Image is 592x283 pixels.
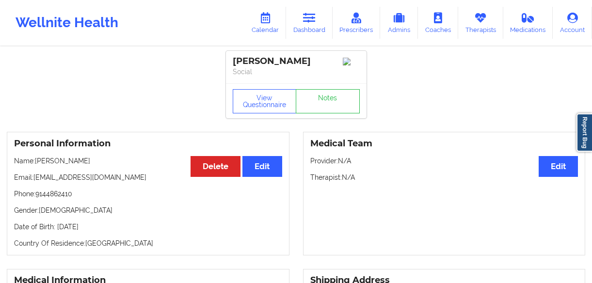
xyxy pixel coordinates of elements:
[539,156,578,177] button: Edit
[233,89,297,113] button: View Questionnaire
[333,7,381,39] a: Prescribers
[14,238,282,248] p: Country Of Residence: [GEOGRAPHIC_DATA]
[244,7,286,39] a: Calendar
[233,56,360,67] div: [PERSON_NAME]
[14,205,282,215] p: Gender: [DEMOGRAPHIC_DATA]
[14,156,282,166] p: Name: [PERSON_NAME]
[310,156,578,166] p: Provider: N/A
[576,113,592,152] a: Report Bug
[418,7,458,39] a: Coaches
[503,7,553,39] a: Medications
[458,7,503,39] a: Therapists
[233,67,360,77] p: Social
[14,138,282,149] h3: Personal Information
[296,89,360,113] a: Notes
[191,156,240,177] button: Delete
[343,58,360,65] img: Image%2Fplaceholer-image.png
[310,138,578,149] h3: Medical Team
[553,7,592,39] a: Account
[14,173,282,182] p: Email: [EMAIL_ADDRESS][DOMAIN_NAME]
[310,173,578,182] p: Therapist: N/A
[14,222,282,232] p: Date of Birth: [DATE]
[286,7,333,39] a: Dashboard
[14,189,282,199] p: Phone: 9144862410
[242,156,282,177] button: Edit
[380,7,418,39] a: Admins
